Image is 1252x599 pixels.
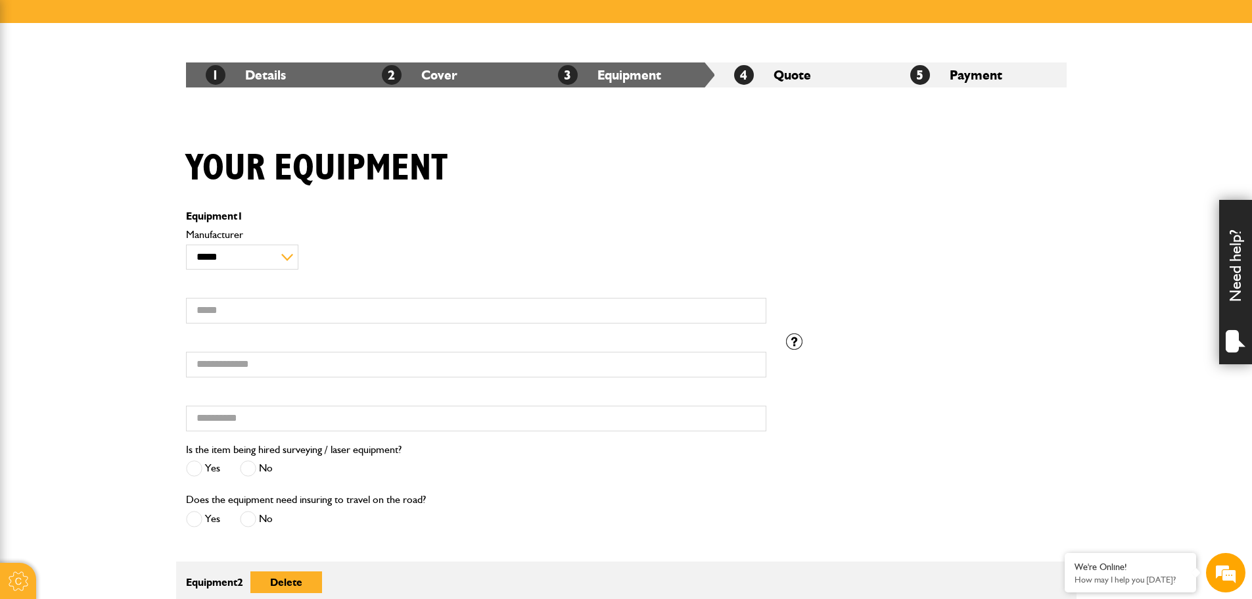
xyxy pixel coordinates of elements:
span: 3 [558,65,578,85]
label: Manufacturer [186,229,766,240]
input: Enter your last name [17,122,240,151]
div: Minimize live chat window [216,7,247,38]
p: How may I help you today? [1075,575,1186,585]
label: Yes [186,460,220,477]
span: 2 [382,65,402,85]
span: 2 [237,576,243,588]
p: Equipment [186,211,766,222]
a: 1Details [206,67,286,83]
input: Enter your email address [17,160,240,189]
span: 1 [237,210,243,222]
li: Quote [714,62,891,87]
a: 2Cover [382,67,457,83]
em: Start Chat [179,405,239,423]
h1: Your equipment [186,147,448,191]
p: Equipment [186,571,766,593]
label: Does the equipment need insuring to travel on the road? [186,494,426,505]
label: Yes [186,511,220,527]
label: No [240,511,273,527]
label: Is the item being hired surveying / laser equipment? [186,444,402,455]
span: 5 [910,65,930,85]
img: d_20077148190_company_1631870298795_20077148190 [22,73,55,91]
input: Enter your phone number [17,199,240,228]
span: 1 [206,65,225,85]
label: No [240,460,273,477]
div: We're Online! [1075,562,1186,573]
textarea: Type your message and hit 'Enter' [17,238,240,394]
div: Need help? [1219,200,1252,364]
span: 4 [734,65,754,85]
li: Equipment [538,62,714,87]
button: Delete [250,571,322,593]
li: Payment [891,62,1067,87]
div: Chat with us now [68,74,221,91]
